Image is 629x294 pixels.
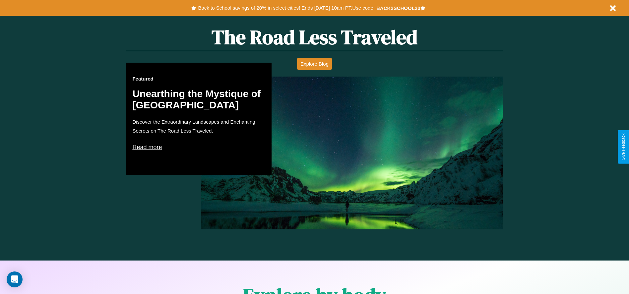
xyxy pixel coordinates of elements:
b: BACK2SCHOOL20 [376,5,420,11]
div: Give Feedback [621,134,626,160]
p: Discover the Extraordinary Landscapes and Enchanting Secrets on The Road Less Traveled. [132,117,265,135]
h1: The Road Less Traveled [126,24,503,51]
button: Back to School savings of 20% in select cities! Ends [DATE] 10am PT.Use code: [196,3,376,13]
div: Open Intercom Messenger [7,271,23,287]
p: Read more [132,142,265,152]
h3: Featured [132,76,265,82]
button: Explore Blog [297,58,332,70]
h2: Unearthing the Mystique of [GEOGRAPHIC_DATA] [132,88,265,111]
